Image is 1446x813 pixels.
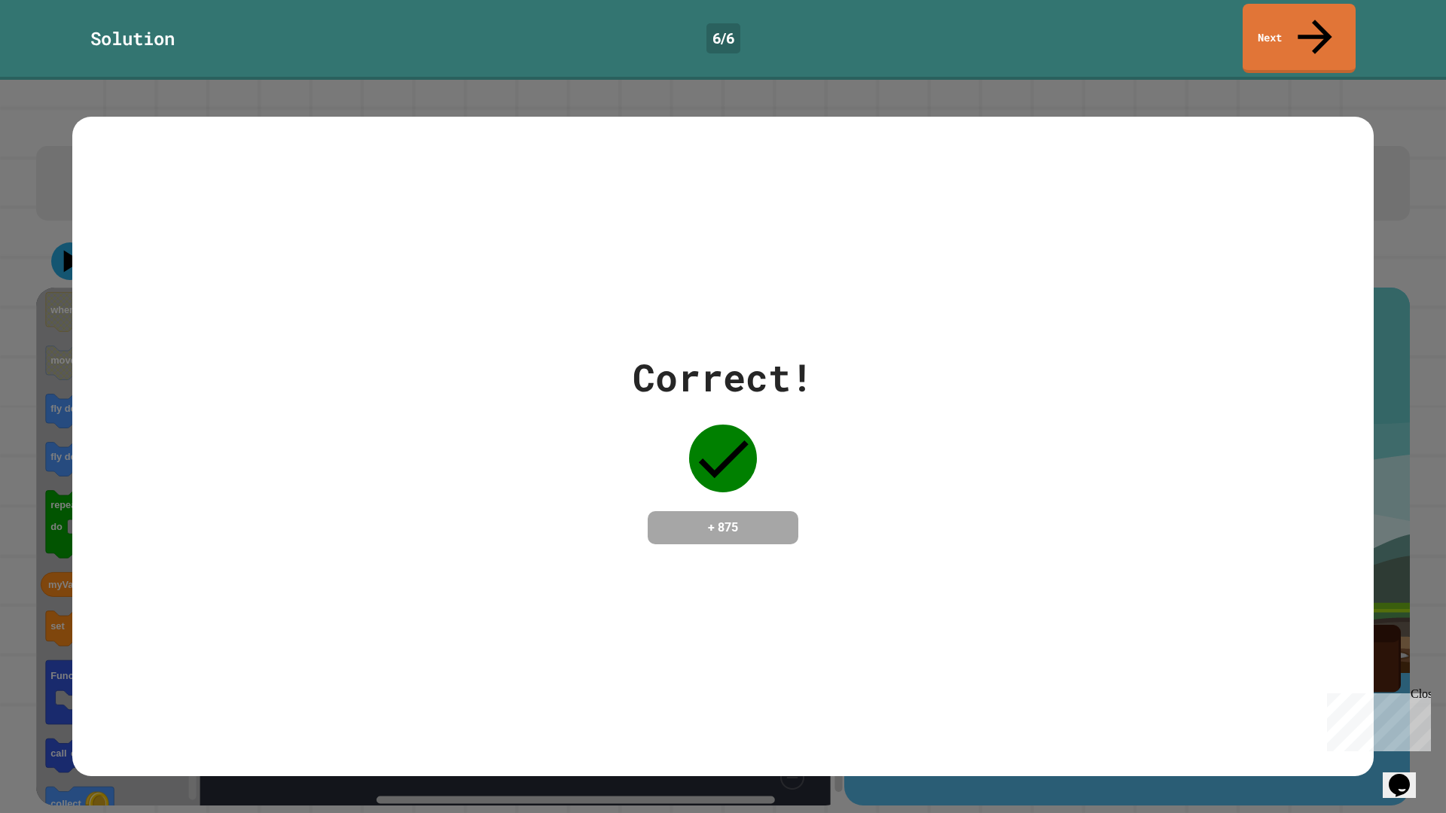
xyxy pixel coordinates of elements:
[1321,687,1431,751] iframe: chat widget
[1383,753,1431,798] iframe: chat widget
[6,6,104,96] div: Chat with us now!Close
[90,25,175,52] div: Solution
[1243,4,1356,73] a: Next
[706,23,740,53] div: 6 / 6
[663,519,783,537] h4: + 875
[633,349,813,406] div: Correct!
